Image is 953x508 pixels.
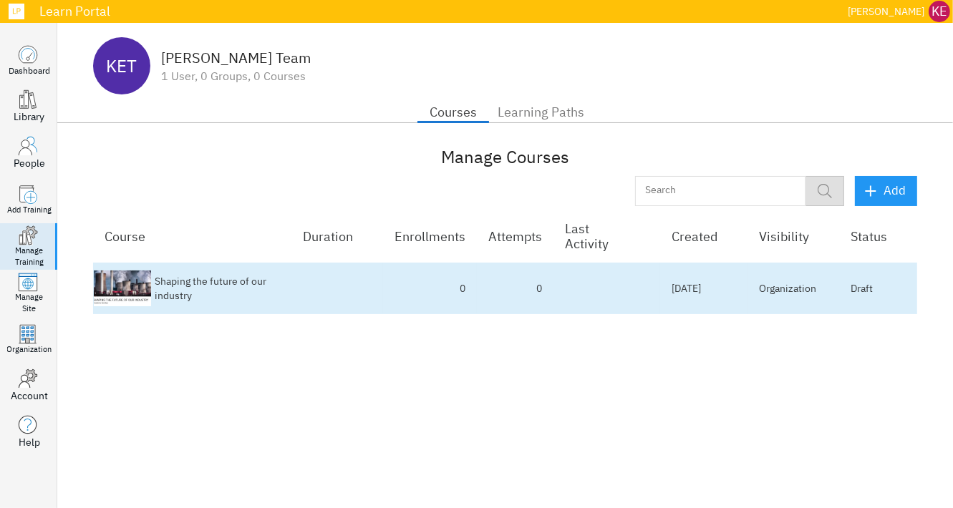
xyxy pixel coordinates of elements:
[839,263,917,314] td: Draft
[488,229,561,244] span: Attempts
[748,263,839,314] td: Organization
[851,229,906,244] span: Status
[848,3,924,21] div: [PERSON_NAME]
[7,205,52,216] div: Add Training
[155,274,280,303] div: Shaping the future of our industry
[7,344,52,356] div: Organization
[383,263,477,314] td: 0
[93,145,917,169] div: Manage Courses
[498,101,584,124] span: Learning Paths
[9,64,50,77] div: Dashboard
[16,292,44,314] div: Manage Site
[303,229,372,244] span: Duration
[94,270,151,306] img: Shaping the future of our industry preview
[565,221,649,251] span: Last Activity
[672,229,736,244] span: Created
[93,37,150,94] div: KET
[14,156,45,170] div: People
[161,50,311,66] div: [PERSON_NAME] Team
[929,1,950,22] div: KE
[395,229,484,244] span: Enrollments
[855,176,917,205] button: Add
[660,263,748,314] td: [DATE]
[11,389,48,403] div: Account
[15,245,44,268] div: Manage Training
[105,229,164,244] span: Course
[19,435,40,449] div: Help
[759,229,828,244] span: Visibility
[866,180,906,201] span: Add
[14,109,45,124] div: Library
[477,263,553,314] td: 0
[635,177,790,205] input: Search
[161,69,311,82] div: 1 User, 0 Groups, 0 Courses
[426,101,480,124] span: Courses
[32,5,842,18] div: Learn Portal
